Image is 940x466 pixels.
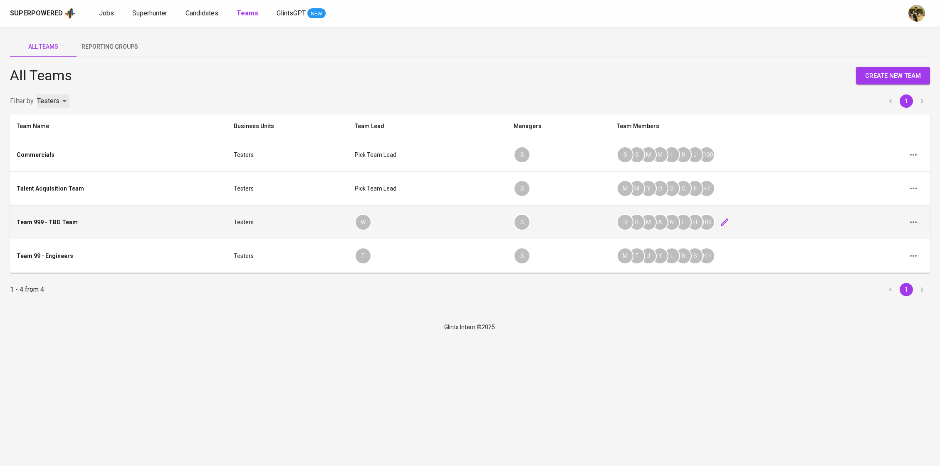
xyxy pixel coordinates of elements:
button: create new team [856,67,930,84]
div: S [687,248,703,264]
a: Superhunter [132,8,169,19]
span: create new team [865,70,921,81]
div: S [628,146,645,163]
div: D [617,214,633,231]
a: Teams [237,8,260,19]
div: D [652,180,668,197]
span: Pick team lead [355,185,396,192]
div: Team 999 - TBD Team [17,218,78,226]
div: teams tab [10,37,930,57]
span: Filter by [10,97,34,105]
span: All Teams [15,42,72,52]
span: Candidates [186,9,218,17]
div: Y [652,248,668,264]
span: Superhunter [132,9,167,17]
div: T [628,248,645,264]
div: Talent Acquisition Team [17,184,84,193]
div: S [514,146,530,163]
div: + 11 [698,248,715,264]
div: S [514,248,530,264]
div: N [675,146,692,163]
a: GlintsGPT NEW [277,8,326,19]
button: page 1 [900,283,913,296]
div: E [675,214,692,231]
a: Superpoweredapp logo [10,7,76,20]
div: F [687,180,703,197]
div: T [355,248,371,264]
th: Managers [507,114,610,138]
div: Team 99 - Engineers [17,252,73,260]
div: B [628,214,645,231]
div: M [640,146,657,163]
td: Testers [227,172,348,206]
nav: pagination navigation [883,283,930,296]
td: Testers [227,138,348,172]
a: Candidates [186,8,220,19]
span: Pick team lead [355,151,396,158]
div: H [687,214,703,231]
td: Testers [227,206,348,239]
button: page 1 [900,94,913,108]
th: Business Units [227,114,348,138]
div: M [617,248,633,264]
div: + 89 [698,214,715,231]
div: M [628,180,645,197]
div: Superpowered [10,9,63,18]
div: C [675,180,692,197]
div: + 7 [698,180,715,197]
div: Testers [37,94,69,108]
div: M [652,146,668,163]
h4: All Teams [10,67,72,84]
p: 1 - 4 from 4 [10,285,44,295]
a: Jobs [99,8,116,19]
div: N [663,214,680,231]
div: M [617,180,633,197]
div: M [640,214,657,231]
span: GlintsGPT [277,9,306,17]
div: + 100 [698,146,715,163]
div: S [514,180,530,197]
th: Team Name [10,114,227,138]
b: Teams [237,9,258,17]
span: NEW [307,10,326,18]
td: Testers [227,239,348,273]
img: yongcheng@glints.com [908,5,925,22]
div: A [652,214,668,231]
div: J [640,248,657,264]
div: S [514,214,530,231]
div: N [675,248,692,264]
div: L [663,248,680,264]
img: app logo [64,7,76,20]
div: Commercials [17,151,54,159]
div: W [355,214,371,231]
span: Jobs [99,9,114,17]
th: Team Lead [348,114,507,138]
div: I [663,146,680,163]
div: S [663,180,680,197]
div: S [617,146,633,163]
nav: pagination navigation [883,94,930,108]
span: Reporting Groups [82,42,138,52]
th: Team Members [610,114,897,138]
div: Y [640,180,657,197]
div: J [687,146,703,163]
